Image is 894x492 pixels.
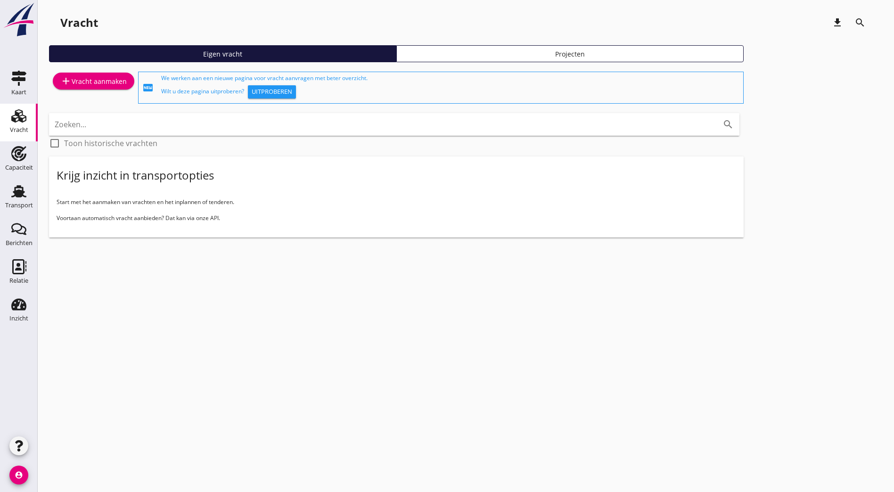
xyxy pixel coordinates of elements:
i: account_circle [9,466,28,484]
div: Vracht [10,127,28,133]
div: Capaciteit [5,164,33,171]
label: Toon historische vrachten [64,139,157,148]
a: Eigen vracht [49,45,396,62]
div: Uitproberen [252,87,292,97]
div: Vracht aanmaken [60,75,127,87]
div: Relatie [9,278,28,284]
div: Kaart [11,89,26,95]
a: Projecten [396,45,744,62]
p: Voortaan automatisch vracht aanbieden? Dat kan via onze API. [57,214,736,222]
i: add [60,75,72,87]
i: search [722,119,734,130]
div: We werken aan een nieuwe pagina voor vracht aanvragen met beter overzicht. Wilt u deze pagina uit... [161,74,739,101]
i: download [832,17,843,28]
div: Vracht [60,15,98,30]
div: Transport [5,202,33,208]
button: Uitproberen [248,85,296,98]
div: Projecten [401,49,739,59]
p: Start met het aanmaken van vrachten en het inplannen of tenderen. [57,198,736,206]
i: fiber_new [142,82,154,93]
a: Vracht aanmaken [53,73,134,90]
div: Krijg inzicht in transportopties [57,168,214,183]
div: Berichten [6,240,33,246]
i: search [854,17,866,28]
div: Inzicht [9,315,28,321]
img: logo-small.a267ee39.svg [2,2,36,37]
input: Zoeken... [55,117,707,132]
div: Eigen vracht [53,49,392,59]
